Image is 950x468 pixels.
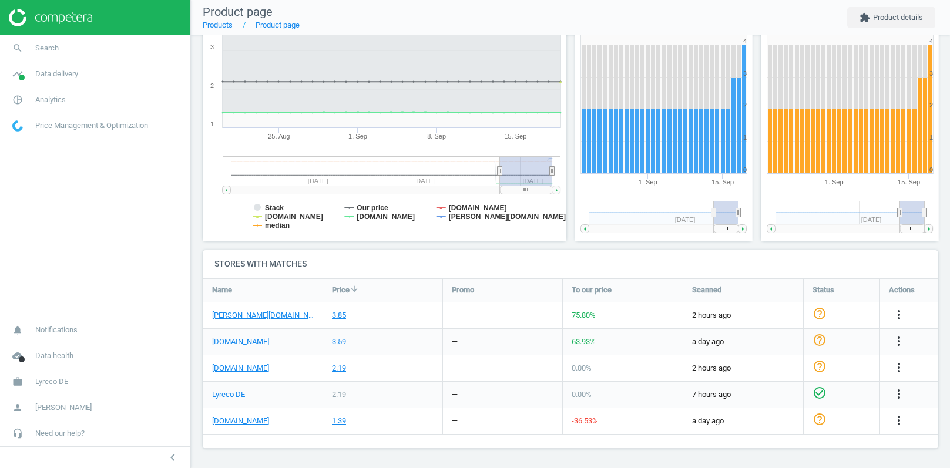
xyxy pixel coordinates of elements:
[212,363,269,373] a: [DOMAIN_NAME]
[212,310,314,321] a: [PERSON_NAME][DOMAIN_NAME]
[350,284,359,294] i: arrow_downward
[6,345,29,367] i: cloud_done
[929,166,933,173] text: 0
[813,386,827,400] i: check_circle_outline
[813,307,827,321] i: help_outline
[6,396,29,419] i: person
[711,179,734,186] tspan: 15. Sep
[743,102,747,109] text: 2
[452,416,458,426] div: —
[892,361,906,376] button: more_vert
[35,428,85,439] span: Need our help?
[268,133,290,140] tspan: 25. Aug
[35,376,68,387] span: Lyreco DE
[898,179,920,186] tspan: 15. Sep
[6,319,29,341] i: notifications
[692,363,794,373] span: 2 hours ago
[572,390,592,399] span: 0.00 %
[35,351,73,361] span: Data health
[452,310,458,321] div: —
[743,38,747,45] text: 4
[12,120,23,132] img: wGWNvw8QSZomAAAAABJRU5ErkJggg==
[6,63,29,85] i: timeline
[210,43,214,50] text: 3
[265,204,284,212] tspan: Stack
[332,310,346,321] div: 3.85
[452,285,474,295] span: Promo
[572,285,612,295] span: To our price
[35,325,78,335] span: Notifications
[892,334,906,348] i: more_vert
[203,21,233,29] a: Products
[332,389,346,400] div: 2.19
[892,387,906,401] i: more_vert
[692,389,794,400] span: 7 hours ago
[35,402,92,413] span: [PERSON_NAME]
[212,285,232,295] span: Name
[203,5,273,19] span: Product page
[6,37,29,59] i: search
[212,389,245,400] a: Lyreco DE
[813,285,834,295] span: Status
[889,285,915,295] span: Actions
[892,387,906,402] button: more_vert
[892,308,906,323] button: more_vert
[743,134,747,141] text: 1
[35,43,59,53] span: Search
[892,413,906,427] i: more_vert
[847,7,935,28] button: extensionProduct details
[929,38,933,45] text: 4
[929,70,933,77] text: 3
[332,285,350,295] span: Price
[210,82,214,89] text: 2
[692,336,794,347] span: a day ago
[572,416,598,425] span: -36.53 %
[166,450,180,464] i: chevron_left
[813,412,827,426] i: help_outline
[449,213,566,221] tspan: [PERSON_NAME][DOMAIN_NAME]
[35,120,148,131] span: Price Management & Optimization
[743,166,747,173] text: 0
[504,133,526,140] tspan: 15. Sep
[892,413,906,429] button: more_vert
[892,334,906,349] button: more_vert
[357,204,388,212] tspan: Our price
[6,422,29,445] i: headset_mic
[692,416,794,426] span: a day ago
[929,134,933,141] text: 1
[743,70,747,77] text: 3
[212,336,269,347] a: [DOMAIN_NAME]
[332,336,346,347] div: 3.59
[692,285,721,295] span: Scanned
[813,359,827,373] i: help_outline
[825,179,844,186] tspan: 1. Sep
[452,389,458,400] div: —
[692,310,794,321] span: 2 hours ago
[158,450,187,465] button: chevron_left
[357,213,415,221] tspan: [DOMAIN_NAME]
[332,363,346,373] div: 2.19
[452,363,458,373] div: —
[35,95,66,105] span: Analytics
[265,213,323,221] tspan: [DOMAIN_NAME]
[892,361,906,375] i: more_vert
[332,416,346,426] div: 1.39
[6,89,29,111] i: pie_chart_outlined
[427,133,446,140] tspan: 8. Sep
[929,102,933,109] text: 2
[572,311,596,319] span: 75.80 %
[892,308,906,322] i: more_vert
[210,120,214,127] text: 1
[348,133,367,140] tspan: 1. Sep
[860,12,870,23] i: extension
[572,363,592,372] span: 0.00 %
[35,69,78,79] span: Data delivery
[452,336,458,347] div: —
[203,250,938,278] h4: Stores with matches
[813,333,827,347] i: help_outline
[9,9,92,26] img: ajHJNr6hYgQAAAAASUVORK5CYII=
[265,221,290,230] tspan: median
[639,179,657,186] tspan: 1. Sep
[6,371,29,393] i: work
[449,204,507,212] tspan: [DOMAIN_NAME]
